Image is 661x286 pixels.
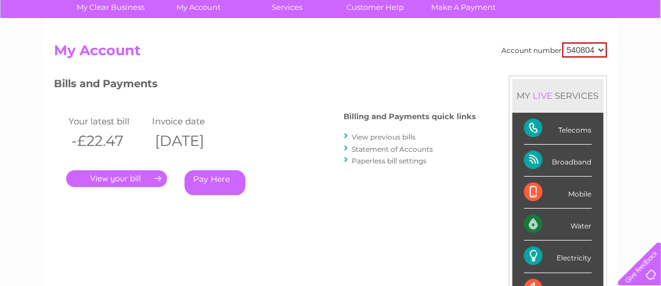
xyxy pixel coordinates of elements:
[524,241,592,273] div: Electricity
[66,129,150,153] th: -£22.47
[55,76,476,96] h3: Bills and Payments
[584,49,612,58] a: Contact
[560,49,577,58] a: Blog
[457,49,479,58] a: Water
[524,209,592,241] div: Water
[57,6,605,56] div: Clear Business is a trading name of Verastar Limited (registered in [GEOGRAPHIC_DATA] No. 3667643...
[344,112,476,121] h4: Billing and Payments quick links
[486,49,511,58] a: Energy
[524,145,592,177] div: Broadband
[524,113,592,145] div: Telecoms
[55,42,607,65] h2: My Account
[524,177,592,209] div: Mobile
[185,170,245,195] a: Pay Here
[352,133,416,141] a: View previous bills
[442,6,522,20] a: 0333 014 3131
[512,79,604,112] div: MY SERVICES
[66,113,150,129] td: Your latest bill
[66,170,167,187] a: .
[149,129,233,153] th: [DATE]
[352,156,427,165] a: Paperless bill settings
[23,30,82,66] img: logo.png
[518,49,553,58] a: Telecoms
[623,49,650,58] a: Log out
[149,113,233,129] td: Invoice date
[502,42,607,58] div: Account number
[352,145,434,153] a: Statement of Accounts
[531,90,555,101] div: LIVE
